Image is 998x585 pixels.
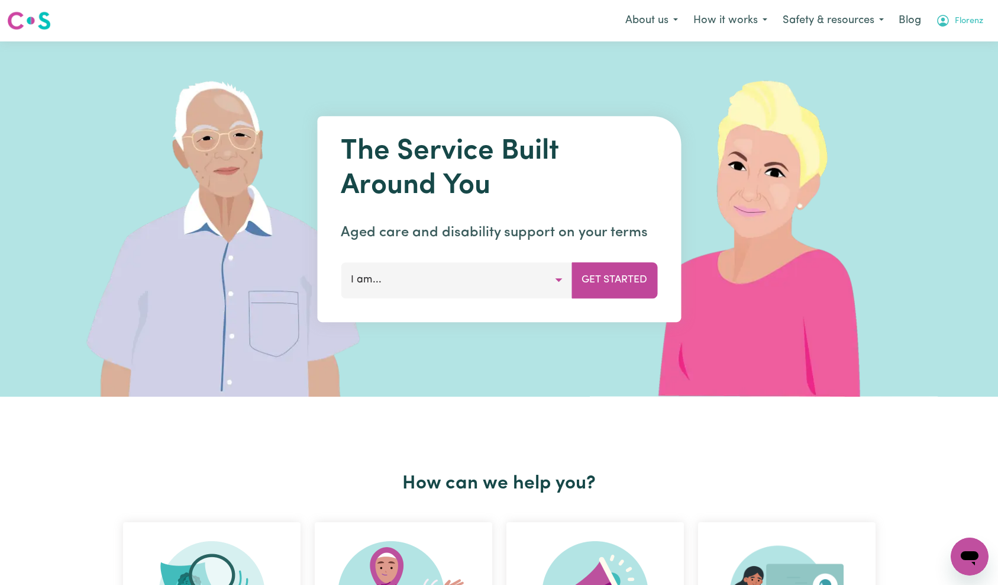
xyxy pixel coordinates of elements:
[928,8,991,33] button: My Account
[955,15,983,28] span: Florenz
[571,262,657,298] button: Get Started
[116,472,883,495] h2: How can we help you?
[341,135,657,203] h1: The Service Built Around You
[341,222,657,243] p: Aged care and disability support on your terms
[775,8,892,33] button: Safety & resources
[951,538,989,576] iframe: Button to launch messaging window
[686,8,775,33] button: How it works
[341,262,572,298] button: I am...
[892,8,928,34] a: Blog
[7,10,51,31] img: Careseekers logo
[7,7,51,34] a: Careseekers logo
[618,8,686,33] button: About us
